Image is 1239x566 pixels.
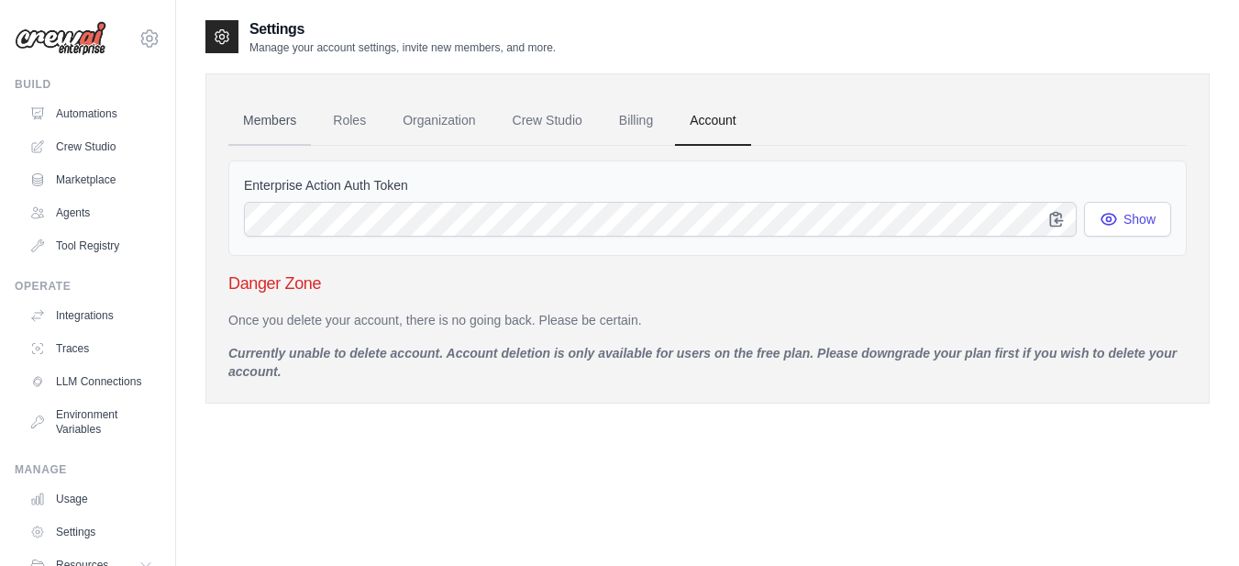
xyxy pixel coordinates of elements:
a: Traces [22,334,160,363]
a: Tool Registry [22,231,160,261]
a: Account [675,96,751,146]
a: Marketplace [22,165,160,194]
a: LLM Connections [22,367,160,396]
a: Integrations [22,301,160,330]
img: Logo [15,21,106,56]
p: Manage your account settings, invite new members, and more. [249,40,556,55]
p: Once you delete your account, there is no going back. Please be certain. [228,311,1187,329]
a: Roles [318,96,381,146]
a: Crew Studio [22,132,160,161]
label: Enterprise Action Auth Token [244,176,1171,194]
p: Currently unable to delete account. Account deletion is only available for users on the free plan... [228,344,1187,381]
a: Automations [22,99,160,128]
a: Settings [22,517,160,547]
div: Manage [15,462,160,477]
div: Build [15,77,160,92]
a: Organization [388,96,490,146]
a: Environment Variables [22,400,160,444]
a: Crew Studio [498,96,597,146]
a: Billing [604,96,668,146]
a: Usage [22,484,160,514]
a: Members [228,96,311,146]
h2: Settings [249,18,556,40]
h3: Danger Zone [228,271,1187,296]
button: Show [1084,202,1171,237]
a: Agents [22,198,160,228]
div: Operate [15,279,160,294]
